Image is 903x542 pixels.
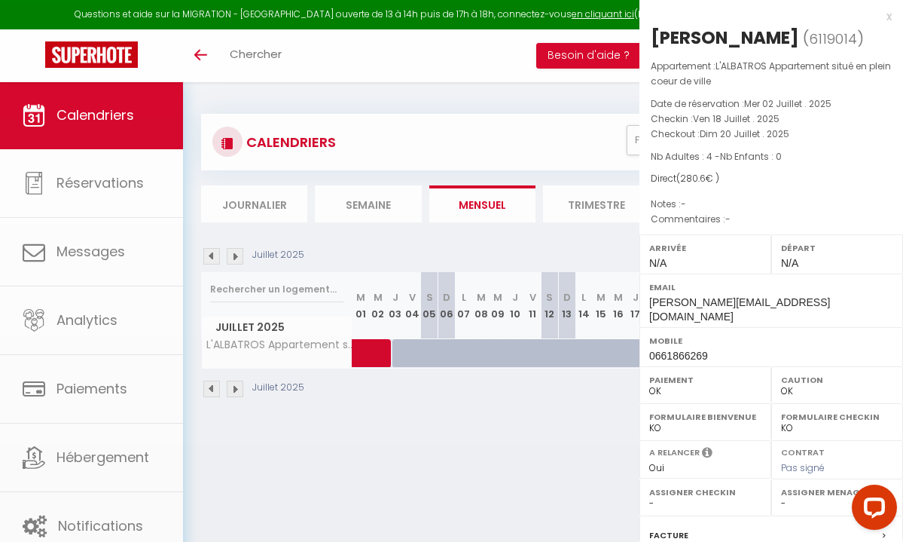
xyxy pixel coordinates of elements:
[651,26,799,50] div: [PERSON_NAME]
[649,485,761,500] label: Assigner Checkin
[781,240,893,256] label: Départ
[651,112,892,127] p: Checkin :
[651,127,892,142] p: Checkout :
[651,172,892,186] div: Direct
[744,97,831,110] span: Mer 02 Juillet . 2025
[840,479,903,542] iframe: LiveChat chat widget
[781,409,893,424] label: Formulaire Checkin
[649,350,708,362] span: 0661866269
[649,296,830,323] span: [PERSON_NAME][EMAIL_ADDRESS][DOMAIN_NAME]
[809,29,857,48] span: 6119014
[649,240,761,256] label: Arrivée
[781,372,893,387] label: Caution
[639,8,892,26] div: x
[651,96,892,112] p: Date de réservation :
[803,28,864,49] span: ( )
[681,198,686,210] span: -
[649,333,893,348] label: Mobile
[651,212,892,227] p: Commentaires :
[702,446,712,463] i: Sélectionner OUI si vous souhaiter envoyer les séquences de messages post-checkout
[725,213,731,225] span: -
[649,409,761,424] label: Formulaire Bienvenue
[651,60,891,87] span: L'ALBATROS Appartement situé en plein coeur de ville
[700,127,789,140] span: Dim 20 Juillet . 2025
[781,446,825,456] label: Contrat
[720,150,782,163] span: Nb Enfants : 0
[693,112,779,125] span: Ven 18 Juillet . 2025
[781,257,798,269] span: N/A
[649,280,893,295] label: Email
[651,59,892,89] p: Appartement :
[649,446,700,459] label: A relancer
[680,172,706,185] span: 280.6
[649,257,667,269] span: N/A
[651,197,892,212] p: Notes :
[676,172,719,185] span: ( € )
[651,150,782,163] span: Nb Adultes : 4 -
[781,461,825,474] span: Pas signé
[781,485,893,500] label: Assigner Menage
[649,372,761,387] label: Paiement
